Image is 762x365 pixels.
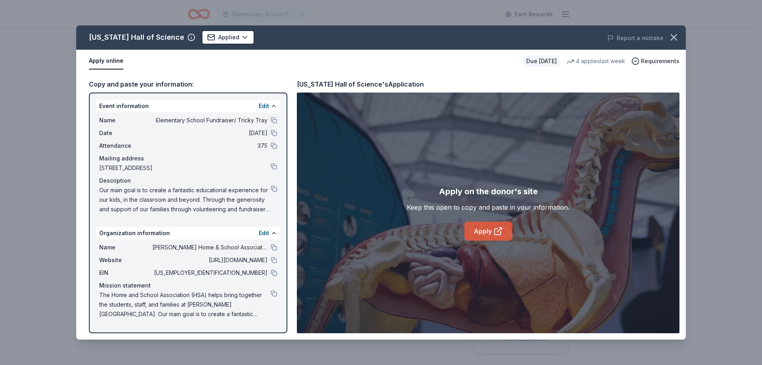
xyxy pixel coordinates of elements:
span: Name [99,116,152,125]
a: Apply [464,222,512,241]
span: [URL][DOMAIN_NAME] [152,255,267,265]
div: Mailing address [99,154,277,163]
span: Date [99,128,152,138]
div: Event information [96,100,280,112]
span: 375 [152,141,267,151]
button: Edit [259,228,269,238]
button: Report a mistake [607,33,664,43]
div: Apply on the donor's site [439,185,538,198]
span: Name [99,243,152,252]
span: Requirements [641,56,679,66]
span: Our main goal is to create a fantastic educational experience for our kids, in the classroom and ... [99,185,271,214]
span: Elementary School Fundraiser/ Tricky Tray [152,116,267,125]
div: Mission statement [99,281,277,290]
div: 4 applies last week [566,56,625,66]
div: [US_STATE] Hall of Science [89,31,184,44]
span: [US_EMPLOYER_IDENTIFICATION_NUMBER] [152,268,267,278]
div: Keep this open to copy and paste in your information. [407,203,570,212]
span: [STREET_ADDRESS] [99,163,271,173]
span: EIN [99,268,152,278]
div: Organization information [96,227,280,239]
span: Attendance [99,141,152,151]
span: Website [99,255,152,265]
div: [US_STATE] Hall of Science's Application [297,79,424,89]
span: [DATE] [152,128,267,138]
div: Copy and paste your information: [89,79,287,89]
button: Edit [259,101,269,111]
button: Applied [202,30,254,44]
span: Applied [218,33,239,42]
button: Requirements [631,56,679,66]
span: [PERSON_NAME] Home & School Association [152,243,267,252]
div: Description [99,176,277,185]
span: The Home and School Association (HSA) helps bring together the students, staff, and families at [... [99,290,271,319]
button: Apply online [89,53,123,70]
div: Due [DATE] [523,56,560,67]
